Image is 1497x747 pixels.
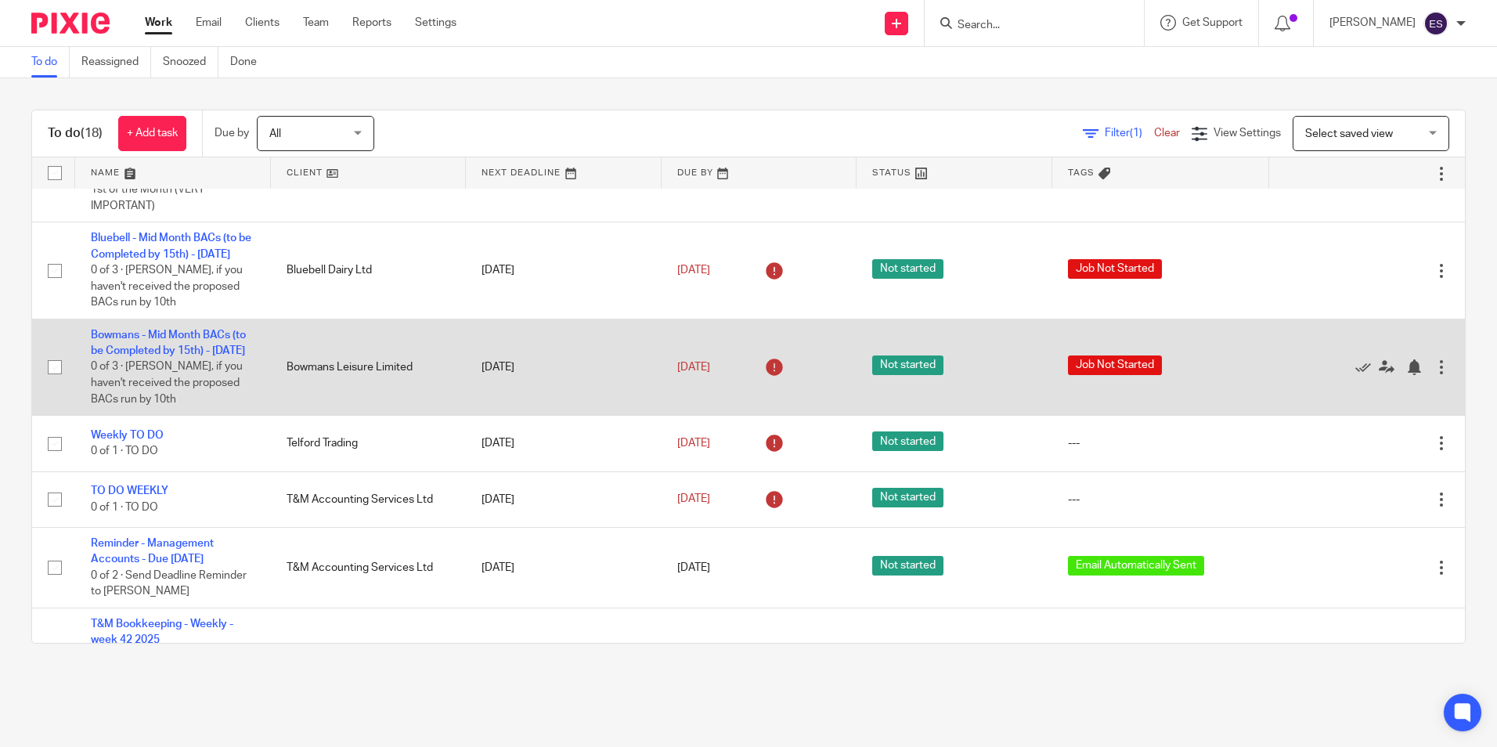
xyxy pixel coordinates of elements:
[1182,17,1243,28] span: Get Support
[1130,128,1142,139] span: (1)
[352,15,391,31] a: Reports
[1214,128,1281,139] span: View Settings
[1329,15,1416,31] p: [PERSON_NAME]
[271,222,467,319] td: Bluebell Dairy Ltd
[230,47,269,78] a: Done
[91,168,238,211] span: 0 of 8 · Issue Sales invoices on 1st of the Month (VERY IMPORTANT)
[303,15,329,31] a: Team
[872,259,943,279] span: Not started
[31,13,110,34] img: Pixie
[1305,128,1393,139] span: Select saved view
[1154,128,1180,139] a: Clear
[1068,492,1254,507] div: ---
[81,127,103,139] span: (18)
[677,438,710,449] span: [DATE]
[91,233,251,259] a: Bluebell - Mid Month BACs (to be Completed by 15th) - [DATE]
[81,47,151,78] a: Reassigned
[48,125,103,142] h1: To do
[91,265,243,308] span: 0 of 3 · [PERSON_NAME], if you haven't received the proposed BACs run by 10th
[91,502,158,513] span: 0 of 1 · TO DO
[1068,556,1204,576] span: Email Automatically Sent
[91,485,168,496] a: TO DO WEEKLY
[271,416,467,471] td: Telford Trading
[91,619,233,645] a: T&M Bookkeeping - Weekly - week 42 2025
[1105,128,1154,139] span: Filter
[1068,168,1095,177] span: Tags
[91,430,164,441] a: Weekly TO DO
[91,446,158,456] span: 0 of 1 · TO DO
[872,431,943,451] span: Not started
[91,570,247,597] span: 0 of 2 · Send Deadline Reminder to [PERSON_NAME]
[466,222,662,319] td: [DATE]
[245,15,280,31] a: Clients
[872,355,943,375] span: Not started
[466,608,662,704] td: [DATE]
[466,416,662,471] td: [DATE]
[163,47,218,78] a: Snoozed
[91,538,214,565] a: Reminder - Management Accounts - Due [DATE]
[1423,11,1448,36] img: svg%3E
[196,15,222,31] a: Email
[271,527,467,608] td: T&M Accounting Services Ltd
[677,494,710,505] span: [DATE]
[31,47,70,78] a: To do
[271,319,467,415] td: Bowmans Leisure Limited
[1068,355,1162,375] span: Job Not Started
[215,125,249,141] p: Due by
[145,15,172,31] a: Work
[677,265,710,276] span: [DATE]
[415,15,456,31] a: Settings
[677,562,710,573] span: [DATE]
[269,128,281,139] span: All
[872,556,943,576] span: Not started
[118,116,186,151] a: + Add task
[466,319,662,415] td: [DATE]
[1355,359,1379,375] a: Mark as done
[91,330,246,356] a: Bowmans - Mid Month BACs (to be Completed by 15th) - [DATE]
[956,19,1097,33] input: Search
[1068,259,1162,279] span: Job Not Started
[271,608,467,704] td: T&M Accounting Services Ltd
[1068,435,1254,451] div: ---
[271,471,467,527] td: T&M Accounting Services Ltd
[677,362,710,373] span: [DATE]
[872,488,943,507] span: Not started
[466,471,662,527] td: [DATE]
[466,527,662,608] td: [DATE]
[91,362,243,405] span: 0 of 3 · [PERSON_NAME], if you haven't received the proposed BACs run by 10th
